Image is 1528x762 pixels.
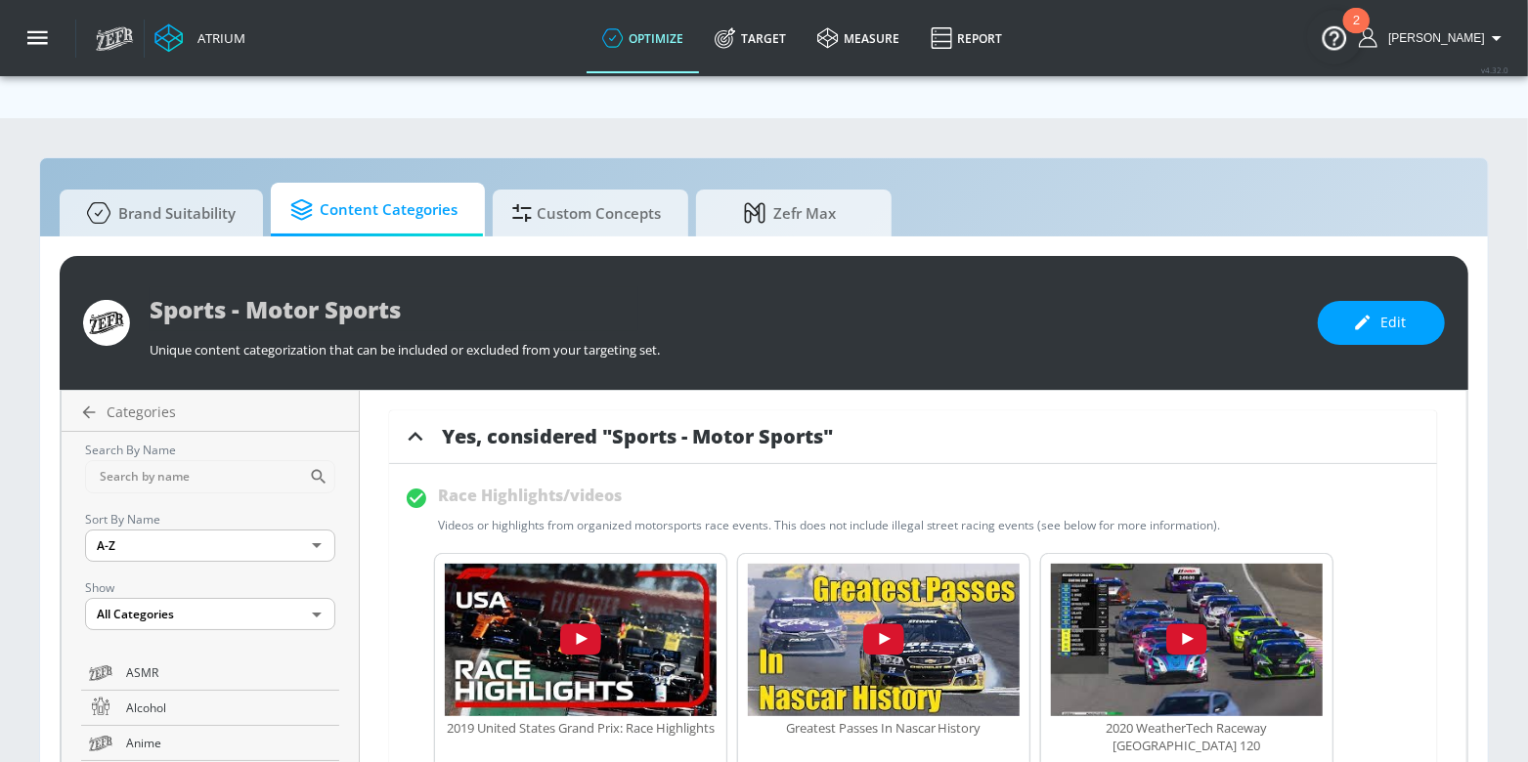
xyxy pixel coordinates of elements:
[748,564,1020,719] button: dB-u1iy3JgI
[512,190,661,236] span: Custom Concepts
[190,29,245,47] div: Atrium
[85,598,335,630] div: All Categories
[126,698,331,718] span: Alcohol
[1357,311,1406,335] span: Edit
[81,726,339,761] a: Anime
[1051,564,1323,719] button: qf4MU-OAzlM
[126,662,331,683] span: ASMR
[438,517,1221,533] div: Videos or highlights from organized motorsports race events. This does not include illegal street...
[716,190,864,236] span: Zefr Max
[442,423,833,449] span: Yes, considered "Sports - Motor Sports"
[587,3,699,73] a: optimize
[1359,26,1508,50] button: [PERSON_NAME]
[1353,21,1360,46] div: 2
[748,564,1020,716] img: dB-u1iy3JgI
[1481,64,1508,75] span: v 4.32.0
[445,719,717,737] div: 2019 United States Grand Prix: Race Highlights
[85,440,335,460] p: Search By Name
[81,691,339,726] a: Alcohol
[85,509,335,529] p: Sort By Name
[85,577,335,598] p: Show
[85,460,309,493] input: Search by name
[150,331,1298,359] div: Unique content categorization that can be included or excluded from your targeting set.
[1380,31,1485,45] span: login as: sarah.grindle@zefr.com
[85,529,335,562] div: A-Z
[107,402,176,421] span: Categories
[154,23,245,53] a: Atrium
[1051,719,1323,754] div: 2020 WeatherTech Raceway [GEOGRAPHIC_DATA] 120
[69,402,359,422] a: Categories
[79,190,236,236] span: Brand Suitability
[1051,564,1323,716] img: qf4MU-OAzlM
[915,3,1018,73] a: Report
[802,3,915,73] a: measure
[445,564,717,716] img: QLx2WZWilBc
[1318,301,1445,345] button: Edit
[126,733,331,753] span: Anime
[1307,10,1362,64] button: Open Resource Center, 2 new notifications
[445,564,717,719] button: QLx2WZWilBc
[290,187,458,233] span: Content Categories
[81,656,339,691] a: ASMR
[748,719,1020,737] div: Greatest Passes In Nascar History
[699,3,802,73] a: Target
[389,410,1437,464] div: Yes, considered "Sports - Motor Sports"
